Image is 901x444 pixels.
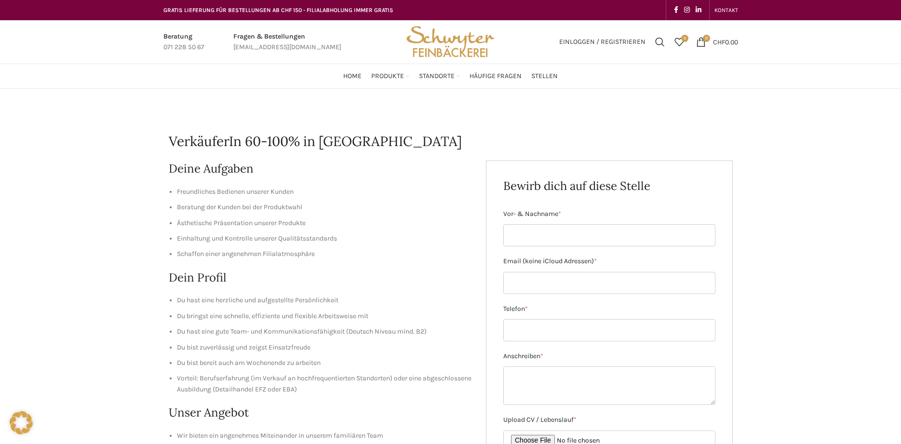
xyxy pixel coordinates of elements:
[403,20,498,64] img: Bäckerei Schwyter
[671,3,681,17] a: Facebook social link
[403,37,498,45] a: Site logo
[681,35,688,42] span: 0
[670,32,689,52] div: Meine Wunschliste
[177,295,472,306] li: Du hast eine herzliche und aufgestellte Persönlichkeit
[503,304,715,314] label: Telefon
[503,351,715,362] label: Anschreiben
[177,311,472,322] li: Du bringst eine schnelle, effiziente und flexible Arbeitsweise mit
[693,3,704,17] a: Linkedin social link
[169,132,733,151] h1: VerkäuferIn 60-100% in [GEOGRAPHIC_DATA]
[554,32,650,52] a: Einloggen / Registrieren
[670,32,689,52] a: 0
[691,32,743,52] a: 0 CHF0.00
[177,202,472,213] li: Beratung der Kunden bei der Produktwahl
[419,72,455,81] span: Standorte
[177,187,472,197] li: Freundliches Bedienen unserer Kunden
[163,7,393,13] span: GRATIS LIEFERUNG FÜR BESTELLUNGEN AB CHF 150 - FILIALABHOLUNG IMMER GRATIS
[713,38,725,46] span: CHF
[177,249,472,259] li: Schaffen einer angenehmen Filialatmosphäre
[159,67,743,86] div: Main navigation
[343,67,362,86] a: Home
[177,373,472,395] li: Vorteil: Berufserfahrung (im Verkauf an hochfrequentierten Standorten) oder eine abgeschlossene A...
[419,67,460,86] a: Standorte
[371,72,404,81] span: Produkte
[650,32,670,52] a: Suchen
[714,7,738,13] span: KONTAKT
[713,38,738,46] bdi: 0.00
[559,39,645,45] span: Einloggen / Registrieren
[503,178,715,194] h2: Bewirb dich auf diese Stelle
[503,415,715,425] label: Upload CV / Lebenslauf
[177,342,472,353] li: Du bist zuverlässig und zeigst Einsatzfreude
[177,218,472,229] li: Ästhetische Präsentation unserer Produkte
[177,326,472,337] li: Du hast eine gute Team- und Kommunikationsfähigkeit (Deutsch Niveau mind. B2)
[177,233,472,244] li: Einhaltung und Kontrolle unserer Qualitätsstandards
[714,0,738,20] a: KONTAKT
[343,72,362,81] span: Home
[233,31,341,53] a: Infobox link
[169,161,472,177] h2: Deine Aufgaben
[470,72,522,81] span: Häufige Fragen
[163,31,204,53] a: Infobox link
[371,67,409,86] a: Produkte
[169,269,472,286] h2: Dein Profil
[503,209,715,219] label: Vor- & Nachname
[503,256,715,267] label: Email (keine iCloud Adressen)
[531,67,558,86] a: Stellen
[177,431,472,441] li: Wir bieten ein angenehmes Miteinander in unserem familiären Team
[177,358,472,368] li: Du bist bereit auch am Wochenende zu arbeiten
[703,35,710,42] span: 0
[710,0,743,20] div: Secondary navigation
[470,67,522,86] a: Häufige Fragen
[531,72,558,81] span: Stellen
[681,3,693,17] a: Instagram social link
[169,404,472,421] h2: Unser Angebot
